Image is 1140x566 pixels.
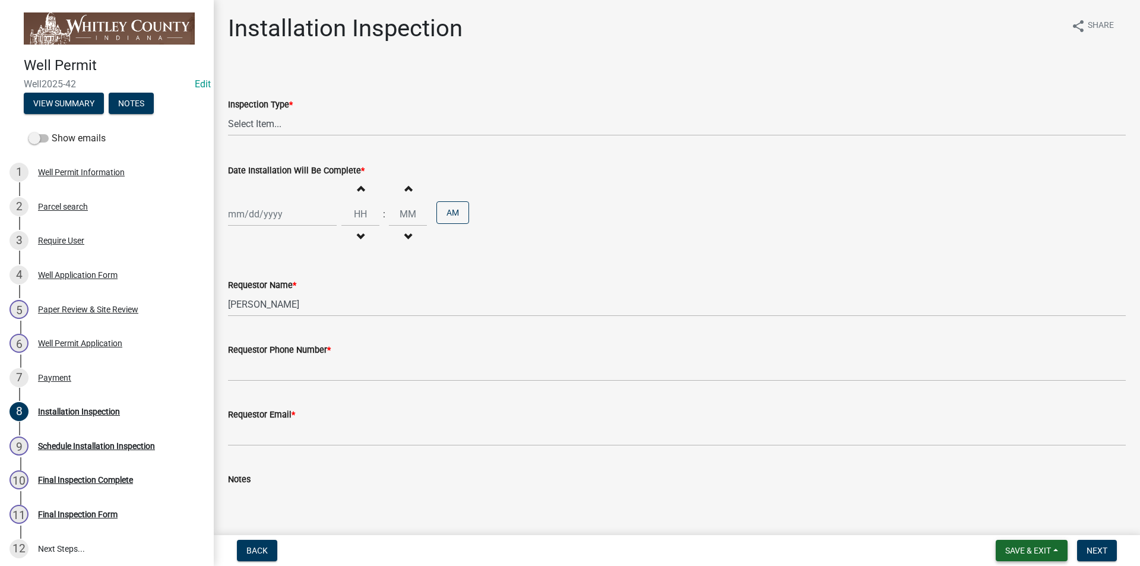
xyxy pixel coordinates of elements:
[38,442,155,450] div: Schedule Installation Inspection
[38,510,118,518] div: Final Inspection Form
[9,470,28,489] div: 10
[9,437,28,456] div: 9
[1005,546,1051,555] span: Save & Exit
[38,168,125,176] div: Well Permit Information
[436,201,469,224] button: AM
[38,271,118,279] div: Well Application Form
[228,202,337,226] input: mm/dd/yyyy
[1077,540,1117,561] button: Next
[24,93,104,114] button: View Summary
[109,93,154,114] button: Notes
[228,411,295,419] label: Requestor Email
[389,202,427,226] input: Minutes
[24,100,104,109] wm-modal-confirm: Summary
[1088,19,1114,33] span: Share
[9,300,28,319] div: 5
[195,78,211,90] wm-modal-confirm: Edit Application Number
[24,12,195,45] img: Whitley County, Indiana
[9,163,28,182] div: 1
[996,540,1068,561] button: Save & Exit
[28,131,106,146] label: Show emails
[228,101,293,109] label: Inspection Type
[9,231,28,250] div: 3
[9,402,28,421] div: 8
[9,505,28,524] div: 11
[38,407,120,416] div: Installation Inspection
[38,203,88,211] div: Parcel search
[237,540,277,561] button: Back
[38,305,138,314] div: Paper Review & Site Review
[9,368,28,387] div: 7
[195,78,211,90] a: Edit
[228,14,463,43] h1: Installation Inspection
[228,282,296,290] label: Requestor Name
[38,374,71,382] div: Payment
[1062,14,1123,37] button: shareShare
[228,167,365,175] label: Date Installation Will Be Complete
[341,202,379,226] input: Hours
[9,539,28,558] div: 12
[228,476,251,484] label: Notes
[109,100,154,109] wm-modal-confirm: Notes
[9,265,28,284] div: 4
[228,346,331,355] label: Requestor Phone Number
[9,197,28,216] div: 2
[379,207,389,222] div: :
[24,57,204,74] h4: Well Permit
[38,236,84,245] div: Require User
[246,546,268,555] span: Back
[9,334,28,353] div: 6
[1071,19,1085,33] i: share
[24,78,190,90] span: Well2025-42
[38,339,122,347] div: Well Permit Application
[1087,546,1107,555] span: Next
[38,476,133,484] div: Final Inspection Complete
